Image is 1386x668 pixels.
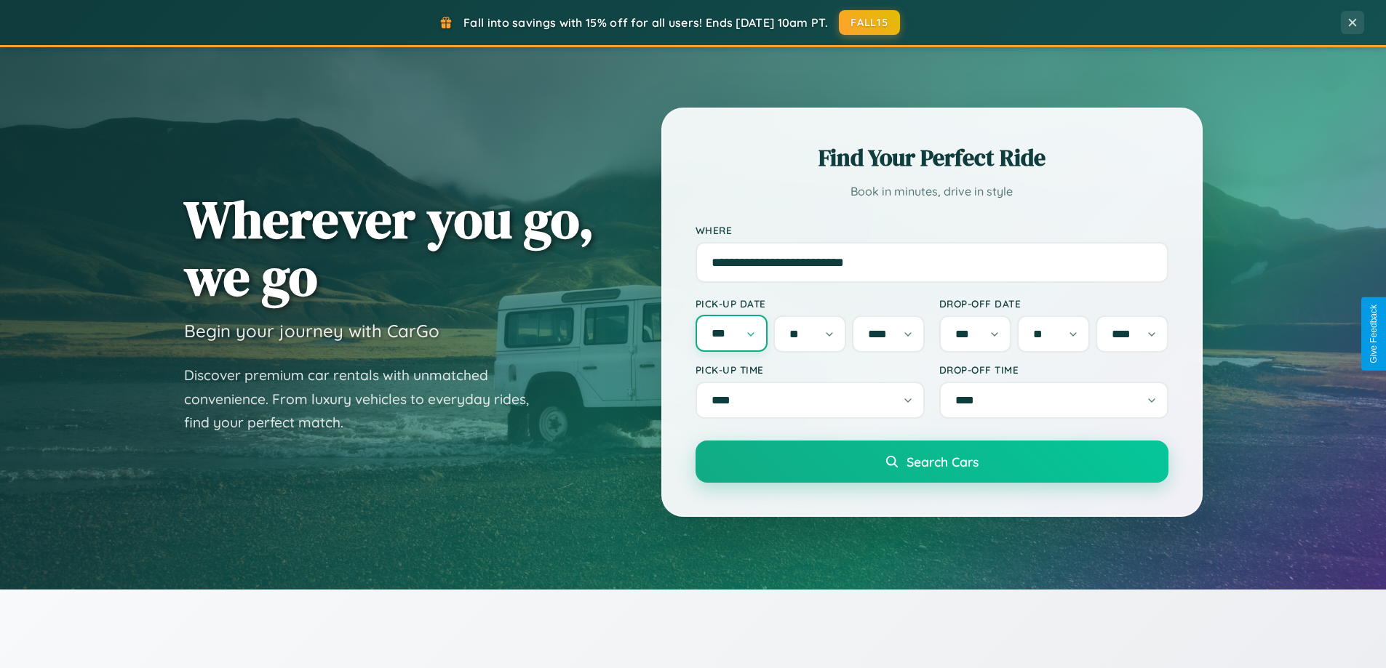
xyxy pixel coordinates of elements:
[696,440,1168,483] button: Search Cars
[696,181,1168,202] p: Book in minutes, drive in style
[696,224,1168,236] label: Where
[696,297,925,310] label: Pick-up Date
[696,363,925,376] label: Pick-up Time
[184,363,548,435] p: Discover premium car rentals with unmatched convenience. From luxury vehicles to everyday rides, ...
[184,190,594,305] h1: Wherever you go, we go
[939,363,1168,376] label: Drop-off Time
[839,10,900,35] button: FALL15
[939,297,1168,310] label: Drop-off Date
[184,320,439,342] h3: Begin your journey with CarGo
[1369,305,1379,363] div: Give Feedback
[907,454,979,470] span: Search Cars
[696,142,1168,174] h2: Find Your Perfect Ride
[463,15,828,30] span: Fall into savings with 15% off for all users! Ends [DATE] 10am PT.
